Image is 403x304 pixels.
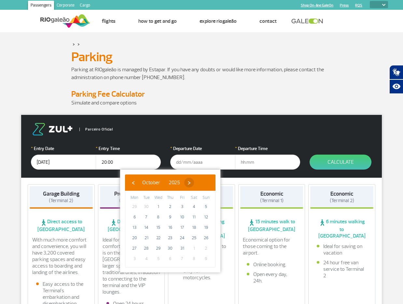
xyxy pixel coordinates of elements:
span: 24 [177,233,188,243]
span: 5 [153,254,163,264]
span: 13 [129,222,140,233]
a: > [73,40,75,48]
div: Plugin de acessibilidade da Hand Talk. [389,65,403,94]
li: Ideal for saving on vacation [317,243,367,256]
span: 19 [201,222,211,233]
span: 17 [177,222,188,233]
a: Corporate [54,1,77,11]
th: weekday [141,194,153,201]
li: Open every day, 24h. [247,271,297,284]
span: 3 [129,254,140,264]
span: (Terminal 2) [119,198,144,204]
span: 2025 [169,179,180,186]
th: weekday [152,194,164,201]
a: Contact [259,18,277,24]
p: Parking at RIOgaleão is managed by Estapar. If you have any doubts or would like more information... [71,66,332,81]
span: 4 [141,254,152,264]
a: Explore RIOgaleão [200,18,237,24]
span: 15 [153,222,163,233]
p: Ideal for those who want comfort and practicality. It is on the floor of [GEOGRAPHIC_DATA], has l... [103,237,160,295]
span: 7 [141,212,152,222]
span: 11 [189,212,199,222]
bs-datepicker-navigation-view: ​ ​ ​ [128,178,194,185]
p: Economical option for those coming to the airport. [243,237,301,256]
th: weekday [176,194,188,201]
input: hh:mm [235,155,300,170]
input: dd/mm/aaaa [170,155,235,170]
strong: Economic [260,190,283,197]
span: 9 [201,254,211,264]
span: 29 [129,201,140,212]
span: 21 [141,233,152,243]
span: 26 [201,233,211,243]
span: 3 [177,201,188,212]
span: 5 [201,201,211,212]
button: Abrir recursos assistivos. [389,79,403,94]
span: 1 [189,243,199,254]
span: 4 [189,201,199,212]
a: Press [340,3,349,7]
a: Flights [102,18,116,24]
span: 14 [141,222,152,233]
span: 23 [165,233,175,243]
a: How to get and go [138,18,177,24]
span: 30 [141,201,152,212]
button: › [184,178,194,187]
input: hh:mm [96,155,161,170]
span: 7 [177,254,188,264]
h4: Parking Fee Calculator [71,89,332,99]
span: 6 [165,254,175,264]
strong: Garage Building [43,190,79,197]
th: weekday [200,194,212,201]
span: 22 [153,233,163,243]
button: October [138,178,164,187]
span: 6 [129,212,140,222]
th: weekday [188,194,200,201]
span: Direct access to [GEOGRAPHIC_DATA] [30,218,93,233]
span: 6 minutes walking to [GEOGRAPHIC_DATA] [310,218,373,239]
span: (Terminal 2) [49,198,73,204]
span: 9 [165,212,175,222]
span: 2 [201,243,211,254]
span: 27 [129,243,140,254]
li: Online booking. [247,261,297,268]
span: 31 [177,243,188,254]
a: Shop On-line GaleOn [301,3,333,7]
p: With much more comfort and convenience, you will have 3,200 covered parking spaces and easy acces... [32,237,90,276]
label: Departure Time [235,145,300,152]
label: Entry Time [96,145,161,152]
span: 12 [201,212,211,222]
span: 8 [189,254,199,264]
span: 10 [177,212,188,222]
a: Cargo [77,1,93,11]
span: October [142,179,160,186]
span: 20 [129,233,140,243]
span: Parceiro Oficial [79,128,113,131]
bs-datepicker-container: calendar [120,170,220,272]
span: 2 [165,201,175,212]
th: weekday [164,194,176,201]
img: logo-zul.png [31,123,74,135]
span: (Terminal 2) [330,198,354,204]
span: 16 [165,222,175,233]
h1: Parking [71,51,332,62]
span: Direct access to [GEOGRAPHIC_DATA] [100,218,163,233]
span: 8 [153,212,163,222]
a: Passengers [28,1,54,11]
button: 2025 [164,178,184,187]
li: Only for motorcycles. [176,268,227,281]
button: Abrir tradutor de língua de sinais. [389,65,403,79]
span: 18 [189,222,199,233]
strong: Premium Floor [114,190,148,197]
span: 30 [165,243,175,254]
input: dd/mm/aaaa [31,155,96,170]
strong: Economic [330,190,353,197]
span: (Terminal 1) [260,198,284,204]
span: 28 [141,243,152,254]
a: RQS [355,3,362,7]
th: weekday [129,194,141,201]
label: Departure Date [170,145,235,152]
span: 29 [153,243,163,254]
span: ‹ [128,178,138,187]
